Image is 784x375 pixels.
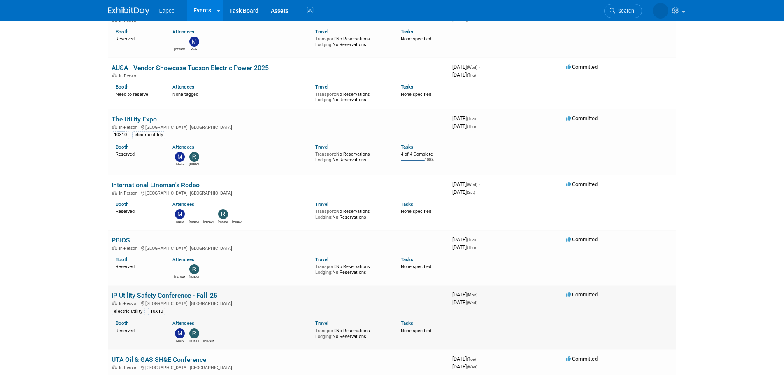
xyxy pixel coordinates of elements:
div: Mario Langford [174,219,185,224]
a: International Lineman's Rodeo [112,181,200,189]
a: Travel [315,84,328,90]
a: Travel [315,144,328,150]
a: Attendees [172,29,194,35]
span: Transport: [315,36,336,42]
span: Lodging: [315,157,333,163]
img: In-Person Event [112,365,117,369]
span: - [479,64,480,70]
span: [DATE] [452,244,476,250]
div: No Reservations No Reservations [315,207,389,220]
div: Angie Clark [203,219,214,224]
div: 10X10 [148,308,165,315]
div: No Reservations No Reservations [315,90,389,103]
span: In-Person [119,191,140,196]
span: (Tue) [467,357,476,361]
img: Brian Herrmann [175,37,185,47]
div: No Reservations No Reservations [315,326,389,339]
span: (Wed) [467,65,477,70]
div: [GEOGRAPHIC_DATA], [GEOGRAPHIC_DATA] [112,123,446,130]
div: Mario Langford [174,162,185,167]
div: Ronnie Howard [218,219,228,224]
span: [DATE] [452,291,480,298]
span: - [477,236,478,242]
a: Booth [116,201,128,207]
span: Search [615,8,634,14]
span: - [479,291,480,298]
span: Lodging: [315,42,333,47]
div: Ronnie Howard [189,274,199,279]
span: - [477,115,478,121]
div: Reserved [116,262,161,270]
span: Lodging: [315,334,333,339]
a: Booth [116,144,128,150]
div: Adam Sumner [174,274,185,279]
span: [DATE] [452,299,477,305]
span: In-Person [119,246,140,251]
img: Mario Langford [189,37,199,47]
a: Attendees [172,144,194,150]
a: PBIOS [112,236,130,244]
img: In-Person Event [112,301,117,305]
a: Search [604,4,642,18]
td: 100% [425,158,434,169]
span: In-Person [119,365,140,370]
img: Ronnie Howard [218,209,228,219]
span: (Thu) [467,245,476,250]
span: - [479,181,480,187]
span: [DATE] [452,115,478,121]
a: Tasks [401,84,413,90]
a: Tasks [401,144,413,150]
div: Ronnie Howard [189,338,199,343]
div: [GEOGRAPHIC_DATA], [GEOGRAPHIC_DATA] [112,364,446,370]
div: Mario Langford [189,47,199,51]
span: (Sat) [467,190,475,195]
img: Adam Sumner [189,209,199,219]
div: [GEOGRAPHIC_DATA], [GEOGRAPHIC_DATA] [112,245,446,251]
span: None specified [401,264,431,269]
div: Adam Sumner [189,219,199,224]
img: Angie Clark [204,209,214,219]
span: (Tue) [467,116,476,121]
span: [DATE] [452,123,476,129]
a: Attendees [172,256,194,262]
div: Brian Herrmann [174,47,185,51]
a: Booth [116,29,128,35]
span: (Wed) [467,182,477,187]
div: 10X10 [112,131,129,139]
span: In-Person [119,73,140,79]
span: (Mon) [467,293,477,297]
img: In-Person Event [112,191,117,195]
img: ExhibitDay [108,7,149,15]
a: Attendees [172,201,194,207]
span: Lodging: [315,97,333,102]
a: UTA Oil & GAS SH&E Conference [112,356,206,363]
div: [GEOGRAPHIC_DATA], [GEOGRAPHIC_DATA] [112,300,446,306]
img: Mario Langford [175,209,185,219]
img: Marian Meiss [233,209,242,219]
a: Attendees [172,320,194,326]
div: No Reservations No Reservations [315,150,389,163]
span: [DATE] [452,236,478,242]
a: Booth [116,320,128,326]
span: Transport: [315,209,336,214]
span: Committed [566,115,598,121]
a: Tasks [401,201,413,207]
div: Reserved [116,207,161,214]
span: [DATE] [452,181,480,187]
span: Lodging: [315,214,333,220]
span: Transport: [315,151,336,157]
span: In-Person [119,125,140,130]
span: (Tue) [467,238,476,242]
span: Lodging: [315,270,333,275]
div: Reserved [116,150,161,157]
div: None tagged [172,90,309,98]
div: Mario Langford [174,338,185,343]
a: Travel [315,29,328,35]
div: No Reservations No Reservations [315,262,389,275]
img: Mario Langford [175,328,185,338]
img: Tiffany Giroir [653,3,668,19]
div: Marian Meiss [203,338,214,343]
span: None specified [401,209,431,214]
img: Adam Sumner [175,264,185,274]
a: Tasks [401,320,413,326]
